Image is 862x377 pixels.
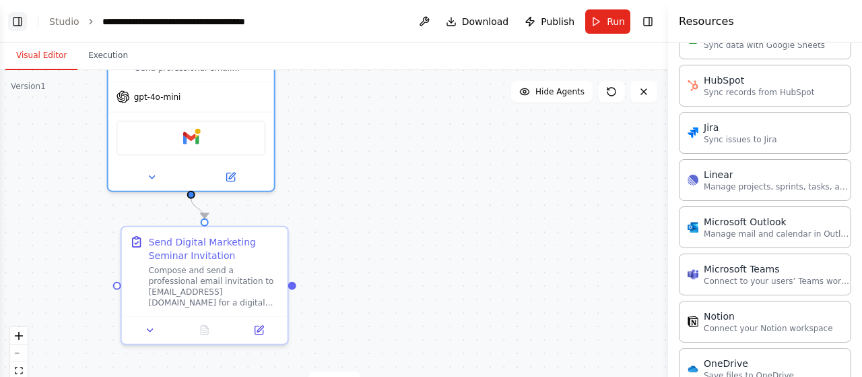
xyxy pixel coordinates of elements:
[688,127,698,138] img: Jira
[638,12,657,31] button: Hide right sidebar
[704,121,777,134] div: Jira
[704,310,833,323] div: Notion
[704,357,794,370] div: OneDrive
[679,13,734,30] h4: Resources
[704,74,814,87] div: HubSpot
[704,262,852,276] div: Microsoft Teams
[535,86,585,97] span: Hide Agents
[688,269,698,280] img: Microsoft Teams
[121,226,289,345] div: Send Digital Marketing Seminar InvitationCompose and send a professional email invitation to [EMA...
[135,63,266,74] div: Send professional email invitations for digital marketing seminars and events, ensuring clear com...
[5,42,77,70] button: Visual Editor
[541,15,574,28] span: Publish
[704,229,852,239] p: Manage mail and calendar in Outlook
[462,15,509,28] span: Download
[688,80,698,91] img: HubSpot
[704,134,777,145] p: Sync issues to Jira
[134,92,181,103] span: gpt-4o-mini
[704,87,814,98] p: Sync records from HubSpot
[107,37,275,192] div: Send professional email invitations for digital marketing seminars and events, ensuring clear com...
[149,235,279,262] div: Send Digital Marketing Seminar Invitation
[49,16,79,27] a: Studio
[10,327,28,345] button: zoom in
[704,168,852,181] div: Linear
[704,40,825,51] p: Sync data with Google Sheets
[688,364,698,374] img: OneDrive
[185,198,211,219] g: Edge from f374c13f-7b9c-4039-bc1e-6c3f70a0560e to 9843dd81-5054-4204-9ecc-2720880c3e2a
[607,15,625,28] span: Run
[183,130,199,146] img: Gmail
[193,169,269,185] button: Open in side panel
[149,265,279,308] div: Compose and send a professional email invitation to [EMAIL_ADDRESS][DOMAIN_NAME] for a digital ma...
[236,322,282,339] button: Open in side panel
[688,175,698,185] img: Linear
[11,81,46,92] div: Version 1
[704,323,833,334] p: Connect your Notion workspace
[10,345,28,362] button: zoom out
[688,222,698,233] img: Microsoft Outlook
[440,9,515,34] button: Download
[585,9,630,34] button: Run
[49,15,254,28] nav: breadcrumb
[176,322,233,339] button: No output available
[519,9,580,34] button: Publish
[688,316,698,327] img: Notion
[704,215,852,229] div: Microsoft Outlook
[77,42,139,70] button: Execution
[704,276,852,287] p: Connect to your users’ Teams workspaces
[511,81,593,103] button: Hide Agents
[8,12,27,31] button: Show left sidebar
[704,181,852,192] p: Manage projects, sprints, tasks, and bug tracking in Linear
